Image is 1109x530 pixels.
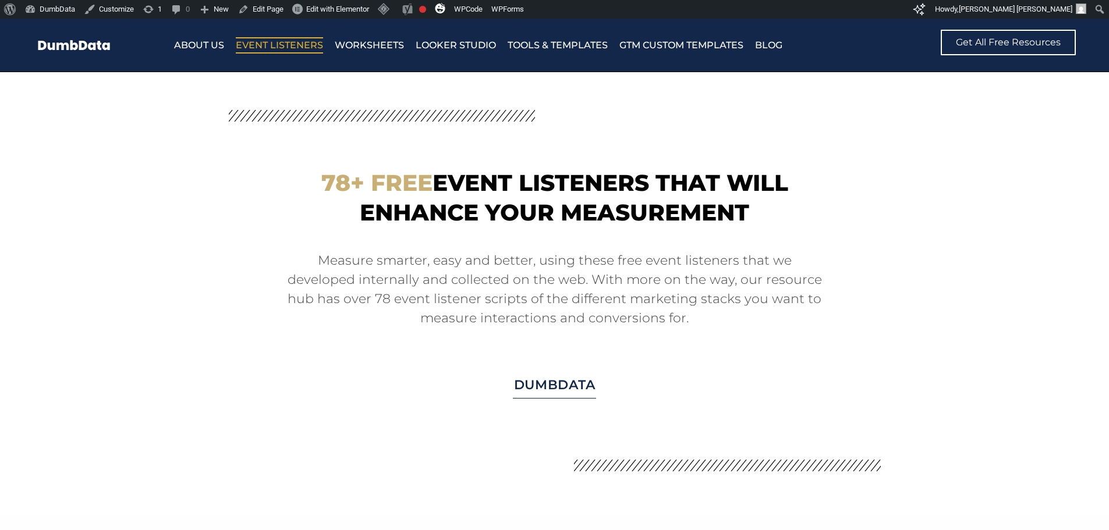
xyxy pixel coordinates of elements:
a: Looker Studio [416,37,496,54]
a: Blog [755,37,782,54]
div: Focus keyphrase not set [419,6,426,13]
a: Get All Free Resources [941,30,1076,55]
a: GTM Custom Templates [619,37,743,54]
a: Worksheets [335,37,404,54]
a: About Us [174,37,224,54]
span: [PERSON_NAME] [PERSON_NAME] [959,5,1072,13]
a: Event Listeners [236,37,323,54]
a: Tools & Templates [508,37,608,54]
span: Get All Free Resources [956,38,1061,47]
h1: Event Listeners that will enhance your measurement [264,168,846,227]
img: svg+xml;base64,PHN2ZyB4bWxucz0iaHR0cDovL3d3dy53My5vcmcvMjAwMC9zdmciIHZpZXdCb3g9IjAgMCAzMiAzMiI+PG... [435,3,445,13]
nav: Menu [174,37,865,54]
h2: DumbData [235,377,875,394]
span: Edit with Elementor [306,5,369,13]
span: 78+ Free [321,169,433,197]
p: Measure smarter, easy and better, using these free event listeners that we developed internally a... [287,251,823,328]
